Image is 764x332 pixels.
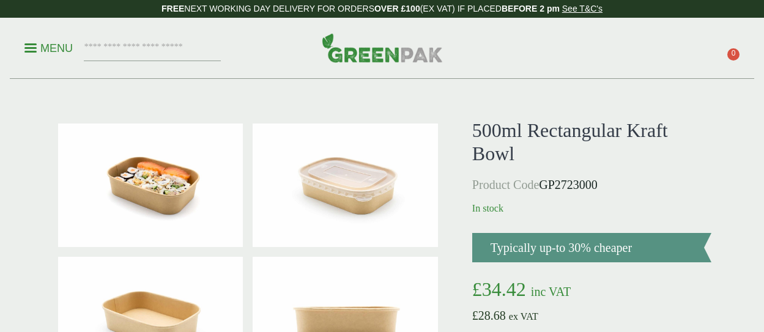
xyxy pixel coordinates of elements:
p: GP2723000 [472,175,711,194]
span: 0 [727,48,740,61]
img: 500ml Rectangular Kraft Bowl With Lid [253,124,438,247]
span: £ [472,278,482,300]
bdi: 28.68 [472,309,506,322]
a: See T&C's [562,4,603,13]
span: Product Code [472,178,539,191]
span: inc VAT [531,285,571,298]
strong: BEFORE 2 pm [502,4,560,13]
strong: FREE [161,4,184,13]
h1: 500ml Rectangular Kraft Bowl [472,119,711,166]
a: Menu [24,41,73,53]
span: £ [472,309,478,322]
p: In stock [472,201,711,216]
strong: OVER £100 [374,4,420,13]
img: GreenPak Supplies [322,33,443,62]
img: 500ml Rectangular Kraft Bowl With Food Contents [58,124,243,247]
bdi: 34.42 [472,278,526,300]
p: Menu [24,41,73,56]
span: ex VAT [509,311,538,322]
